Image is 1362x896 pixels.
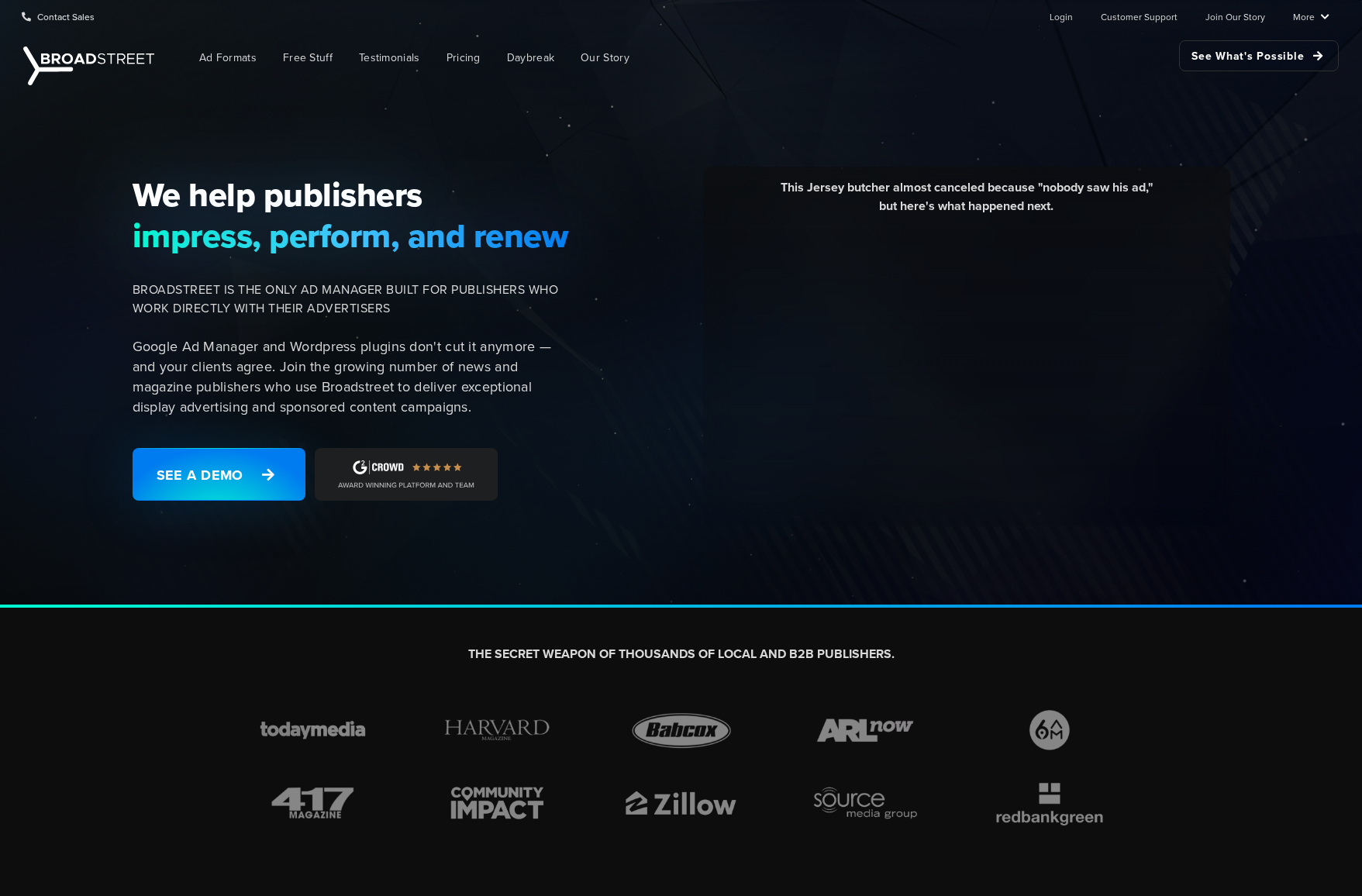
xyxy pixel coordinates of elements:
[133,215,570,256] span: impress, perform, and renew
[1101,1,1178,32] a: Customer Support
[435,40,492,75] a: Pricing
[1293,1,1329,32] a: More
[249,779,378,827] img: brand-icon
[249,706,378,754] img: brand-icon
[1179,40,1339,71] a: See What's Possible
[581,50,629,66] span: Our Story
[801,706,929,754] img: brand-icon
[271,40,344,75] a: Free Stuff
[1205,1,1265,32] a: Join Our Story
[133,448,305,501] a: See a Demo
[985,706,1114,754] img: brand-icon
[133,336,570,417] p: Google Ad Manager and Wordpress plugins don't cut it anymore — and your clients agree. Join the g...
[801,779,929,827] img: brand-icon
[133,174,570,215] span: We help publishers
[715,227,1219,510] iframe: YouTube video player
[715,178,1219,227] div: This Jersey butcher almost canceled because "nobody saw his ad," but here's what happened next.
[359,50,420,66] span: Testimonials
[199,50,257,66] span: Ad Formats
[22,1,95,32] a: Contact Sales
[569,40,641,75] a: Our Story
[433,779,561,827] img: brand-icon
[23,47,154,85] img: Broadstreet | The Ad Manager for Small Publishers
[188,40,268,75] a: Ad Formats
[1050,1,1073,32] a: Login
[447,50,481,66] span: Pricing
[433,706,561,754] img: brand-icon
[347,40,432,75] a: Testimonials
[249,646,1114,663] h2: THE SECRET WEAPON OF THOUSANDS OF LOCAL AND B2B PUBLISHERS.
[133,281,570,318] span: BROADSTREET IS THE ONLY AD MANAGER BUILT FOR PUBLISHERS WHO WORK DIRECTLY WITH THEIR ADVERTISERS
[617,779,746,827] img: brand-icon
[495,40,566,75] a: Daybreak
[985,779,1114,827] img: brand-icon
[283,50,333,66] span: Free Stuff
[617,706,746,754] img: brand-icon
[163,33,1339,83] nav: Main
[507,50,554,66] span: Daybreak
